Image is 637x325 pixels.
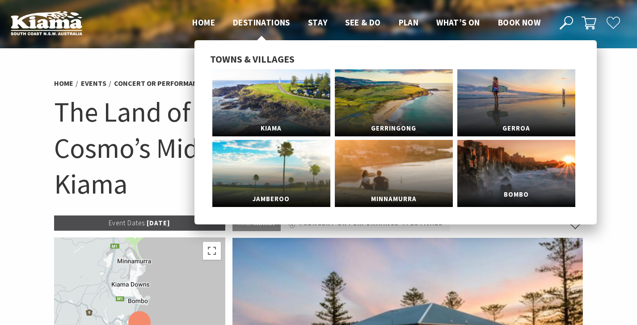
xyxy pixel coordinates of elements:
img: Kiama Logo [11,11,82,35]
a: Events [81,79,106,88]
span: Book now [498,17,540,28]
button: Toggle fullscreen view [203,242,221,260]
span: Plan [399,17,419,28]
span: Event Dates: [109,219,147,227]
a: Concert or Performance [114,79,206,88]
span: What’s On [436,17,480,28]
span: Home [192,17,215,28]
nav: Main Menu [183,16,549,30]
h1: The Land of Milk and Honey Festival – Cosmo’s Midnight (DJ set) – The Pavilion, Kiama [54,94,583,202]
span: Gerroa [457,120,575,137]
span: Stay [308,17,328,28]
span: Towns & Villages [210,53,295,65]
p: [DATE] [54,215,226,231]
span: Kiama [212,120,330,137]
span: Minnamurra [335,191,453,207]
span: Bombo [457,186,575,203]
span: Gerringong [335,120,453,137]
a: Home [54,79,73,88]
span: Jamberoo [212,191,330,207]
span: See & Do [345,17,380,28]
span: Destinations [233,17,290,28]
span: Area [238,219,254,227]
